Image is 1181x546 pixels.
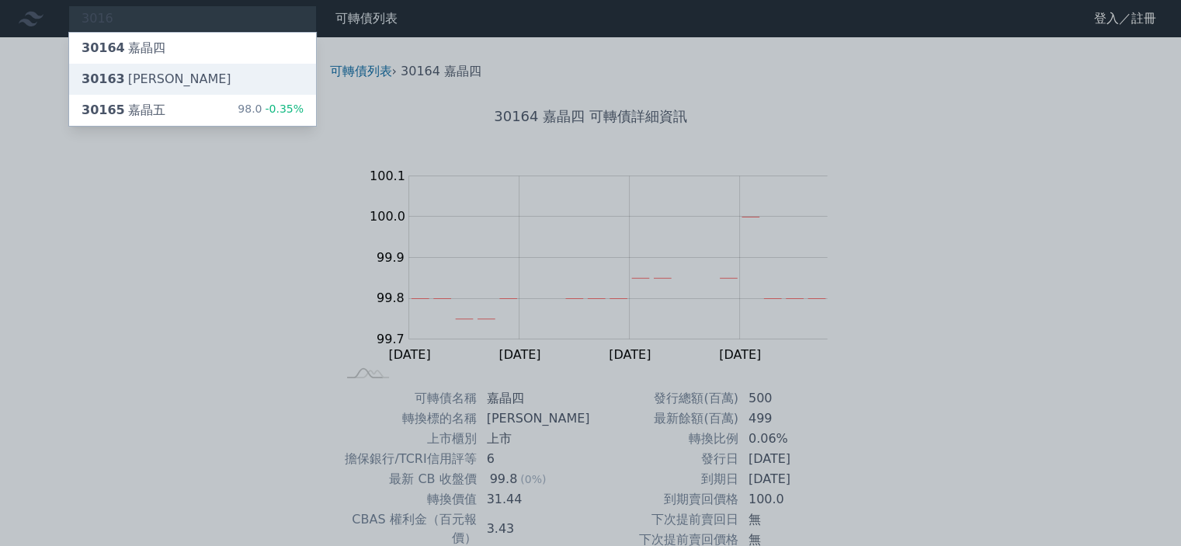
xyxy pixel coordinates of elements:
div: [PERSON_NAME] [82,70,231,89]
a: 30164嘉晶四 [69,33,316,64]
a: 30165嘉晶五 98.0-0.35% [69,95,316,126]
div: 嘉晶五 [82,101,165,120]
span: 30165 [82,103,125,117]
span: -0.35% [262,103,304,115]
div: 98.0 [238,101,304,120]
a: 30163[PERSON_NAME] [69,64,316,95]
span: 30163 [82,71,125,86]
span: 30164 [82,40,125,55]
div: 嘉晶四 [82,39,165,57]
